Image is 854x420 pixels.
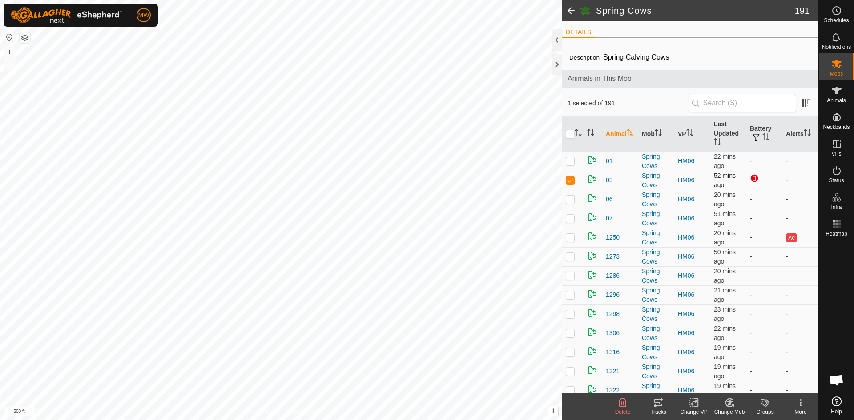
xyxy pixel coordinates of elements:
[606,156,613,166] span: 01
[548,406,558,416] button: i
[587,384,598,395] img: returning on
[782,362,818,381] td: -
[678,196,694,203] a: HM06
[642,171,671,190] div: Spring Cows
[826,231,847,236] span: Heatmap
[587,269,598,280] img: returning on
[678,253,694,260] a: HM06
[678,272,694,279] a: HM06
[606,252,620,261] span: 1273
[596,5,795,16] h2: Spring Cows
[782,381,818,400] td: -
[587,130,594,137] p-sorticon: Activate to sort
[678,348,694,356] a: HM06
[714,191,736,208] span: 20 Sept 2025, 8:36 am
[678,176,694,184] a: HM06
[823,367,850,393] div: Open chat
[615,409,631,415] span: Delete
[642,190,671,209] div: Spring Cows
[710,116,746,152] th: Last Updated
[606,195,613,204] span: 06
[606,290,620,300] span: 1296
[746,304,782,324] td: -
[587,288,598,299] img: returning on
[714,344,736,360] span: 20 Sept 2025, 8:36 am
[714,268,736,284] span: 20 Sept 2025, 8:36 am
[714,325,736,341] span: 20 Sept 2025, 8:34 am
[786,233,796,242] button: Ae
[606,348,620,357] span: 1316
[552,407,554,415] span: i
[746,343,782,362] td: -
[712,408,747,416] div: Change Mob
[642,228,671,247] div: Spring Cows
[782,152,818,171] td: -
[823,124,850,130] span: Neckbands
[714,140,721,147] p-sorticon: Activate to sort
[678,387,694,394] a: HM06
[642,324,671,343] div: Spring Cows
[642,152,671,171] div: Spring Cows
[782,171,818,190] td: -
[714,172,736,188] span: 20 Sept 2025, 8:03 am
[568,73,813,84] span: Animals in This Mob
[714,382,736,399] span: 20 Sept 2025, 8:36 am
[587,174,598,184] img: returning on
[575,130,582,137] p-sorticon: Activate to sort
[676,408,712,416] div: Change VP
[746,228,782,247] td: -
[782,116,818,152] th: Alerts
[569,54,600,61] label: Description
[20,32,30,43] button: Map Layers
[746,266,782,285] td: -
[714,363,736,380] span: 20 Sept 2025, 8:36 am
[638,116,674,152] th: Mob
[762,135,769,142] p-sorticon: Activate to sort
[4,58,15,69] button: –
[714,248,736,265] span: 20 Sept 2025, 8:05 am
[11,7,122,23] img: Gallagher Logo
[689,94,796,112] input: Search (S)
[746,152,782,171] td: -
[782,247,818,266] td: -
[714,153,736,169] span: 20 Sept 2025, 8:33 am
[827,98,846,103] span: Animals
[746,190,782,209] td: -
[246,408,279,416] a: Privacy Policy
[678,215,694,222] a: HM06
[678,368,694,375] a: HM06
[606,367,620,376] span: 1321
[606,214,613,223] span: 07
[606,233,620,242] span: 1250
[746,116,782,152] th: Battery
[627,130,634,137] p-sorticon: Activate to sort
[714,306,736,322] span: 20 Sept 2025, 8:33 am
[678,329,694,336] a: HM06
[746,324,782,343] td: -
[290,408,316,416] a: Contact Us
[831,151,841,156] span: VPs
[782,266,818,285] td: -
[655,130,662,137] p-sorticon: Activate to sort
[746,209,782,228] td: -
[782,285,818,304] td: -
[600,50,673,64] span: Spring Calving Cows
[829,178,844,183] span: Status
[678,157,694,164] a: HM06
[642,343,671,362] div: Spring Cows
[746,285,782,304] td: -
[782,190,818,209] td: -
[4,32,15,43] button: Reset Map
[831,204,842,210] span: Infra
[831,409,842,414] span: Help
[640,408,676,416] div: Tracks
[746,247,782,266] td: -
[746,381,782,400] td: -
[602,116,638,152] th: Animal
[606,386,620,395] span: 1322
[678,310,694,317] a: HM06
[568,99,689,108] span: 1 selected of 191
[642,267,671,285] div: Spring Cows
[782,304,818,324] td: -
[587,212,598,223] img: returning on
